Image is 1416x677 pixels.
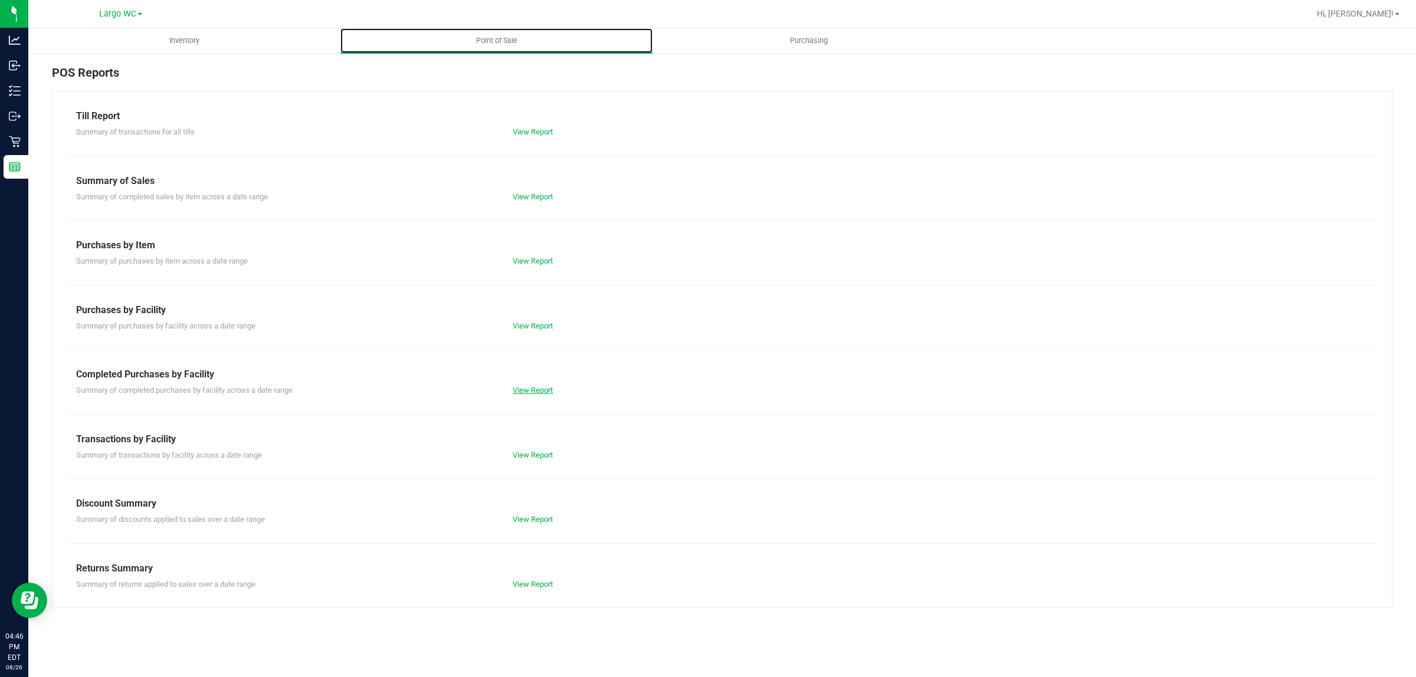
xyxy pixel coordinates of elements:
div: Till Report [76,109,1368,123]
a: View Report [513,580,553,589]
a: Point of Sale [340,28,653,53]
div: Returns Summary [76,561,1368,576]
p: 08/26 [5,663,23,672]
span: Largo WC [99,9,136,19]
a: View Report [513,515,553,524]
span: Purchasing [774,35,844,46]
a: View Report [513,321,553,330]
inline-svg: Reports [9,161,21,173]
div: Completed Purchases by Facility [76,367,1368,382]
span: Summary of purchases by item across a date range [76,257,248,265]
a: Purchasing [653,28,965,53]
a: View Report [513,451,553,459]
span: Hi, [PERSON_NAME]! [1317,9,1394,18]
a: View Report [513,127,553,136]
inline-svg: Inbound [9,60,21,71]
inline-svg: Retail [9,136,21,147]
p: 04:46 PM EDT [5,631,23,663]
div: Summary of Sales [76,174,1368,188]
span: Summary of completed sales by item across a date range [76,192,268,201]
div: POS Reports [52,64,1392,91]
inline-svg: Analytics [9,34,21,46]
div: Purchases by Item [76,238,1368,252]
a: View Report [513,257,553,265]
span: Summary of transactions by facility across a date range [76,451,262,459]
span: Summary of purchases by facility across a date range [76,321,255,330]
a: View Report [513,192,553,201]
inline-svg: Outbound [9,110,21,122]
a: View Report [513,386,553,395]
span: Summary of transactions for all tills [76,127,195,136]
inline-svg: Inventory [9,85,21,97]
a: Inventory [28,28,340,53]
div: Transactions by Facility [76,432,1368,446]
span: Summary of returns applied to sales over a date range [76,580,255,589]
div: Purchases by Facility [76,303,1368,317]
span: Summary of discounts applied to sales over a date range [76,515,265,524]
iframe: Resource center [12,583,47,618]
div: Discount Summary [76,497,1368,511]
span: Summary of completed purchases by facility across a date range [76,386,293,395]
span: Inventory [153,35,215,46]
span: Point of Sale [460,35,533,46]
